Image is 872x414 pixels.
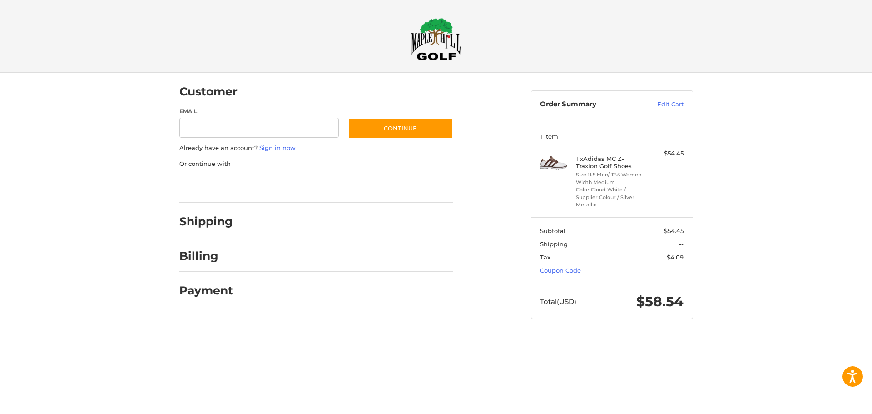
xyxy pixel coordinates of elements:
[636,293,684,310] span: $58.54
[648,149,684,158] div: $54.45
[540,227,565,234] span: Subtotal
[540,267,581,274] a: Coupon Code
[253,177,322,194] iframe: PayPal-paylater
[179,85,238,99] h2: Customer
[330,177,398,194] iframe: PayPal-venmo
[179,144,453,153] p: Already have an account?
[540,240,568,248] span: Shipping
[411,18,461,60] img: Maple Hill Golf
[540,133,684,140] h3: 1 Item
[576,171,645,179] li: Size 11.5 Men/ 12.5 Women
[576,155,645,170] h4: 1 x Adidas MC Z-Traxion Golf Shoes
[179,107,339,115] label: Email
[576,179,645,186] li: Width Medium
[679,240,684,248] span: --
[540,254,550,261] span: Tax
[176,177,244,194] iframe: PayPal-paypal
[664,227,684,234] span: $54.45
[638,100,684,109] a: Edit Cart
[576,186,645,209] li: Color Cloud White / Supplier Colour / Silver Metallic
[259,144,296,151] a: Sign in now
[179,249,233,263] h2: Billing
[667,254,684,261] span: $4.09
[540,100,638,109] h3: Order Summary
[179,284,233,298] h2: Payment
[179,214,233,229] h2: Shipping
[540,297,576,306] span: Total (USD)
[348,118,453,139] button: Continue
[179,160,453,169] p: Or continue with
